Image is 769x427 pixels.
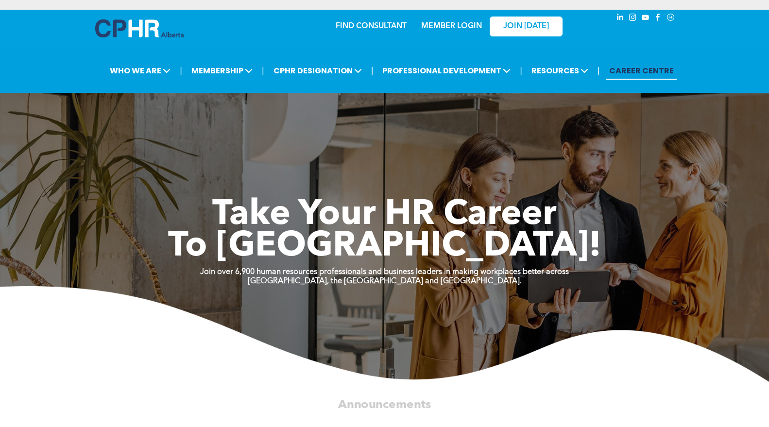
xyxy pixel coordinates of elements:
a: JOIN [DATE] [490,17,563,36]
span: WHO WE ARE [107,62,173,80]
li: | [598,61,600,81]
a: linkedin [615,12,626,25]
li: | [371,61,374,81]
span: JOIN [DATE] [503,22,549,31]
li: | [262,61,264,81]
span: To [GEOGRAPHIC_DATA]! [168,229,601,264]
span: Take Your HR Career [212,198,557,233]
a: instagram [628,12,638,25]
a: CAREER CENTRE [606,62,677,80]
a: FIND CONSULTANT [336,22,407,30]
a: youtube [640,12,651,25]
span: PROFESSIONAL DEVELOPMENT [379,62,513,80]
strong: [GEOGRAPHIC_DATA], the [GEOGRAPHIC_DATA] and [GEOGRAPHIC_DATA]. [248,277,522,285]
li: | [520,61,522,81]
span: CPHR DESIGNATION [271,62,365,80]
a: MEMBER LOGIN [421,22,482,30]
img: A blue and white logo for cp alberta [95,19,184,37]
span: RESOURCES [529,62,591,80]
span: Announcements [338,399,431,410]
a: Social network [666,12,676,25]
span: MEMBERSHIP [188,62,256,80]
a: facebook [653,12,664,25]
strong: Join over 6,900 human resources professionals and business leaders in making workplaces better ac... [200,268,569,276]
li: | [180,61,182,81]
